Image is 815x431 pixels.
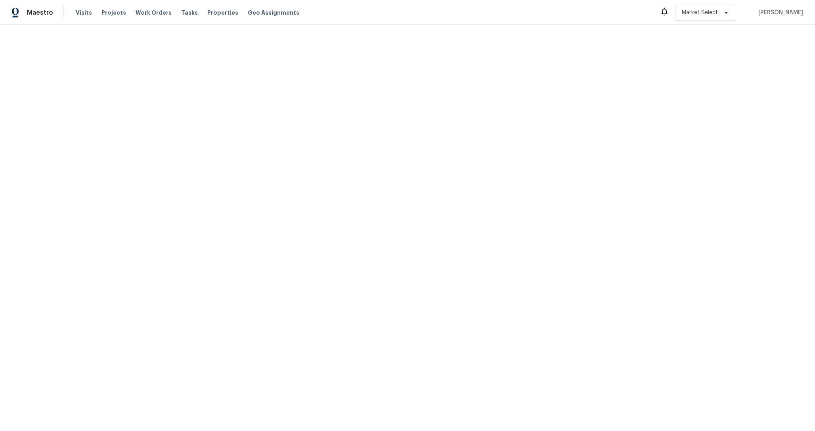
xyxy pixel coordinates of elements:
span: Work Orders [136,9,172,17]
span: Visits [76,9,92,17]
span: Properties [207,9,238,17]
span: Projects [101,9,126,17]
span: Market Select [682,9,718,17]
span: [PERSON_NAME] [755,9,803,17]
span: Maestro [27,9,53,17]
span: Tasks [181,10,198,15]
span: Geo Assignments [248,9,299,17]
